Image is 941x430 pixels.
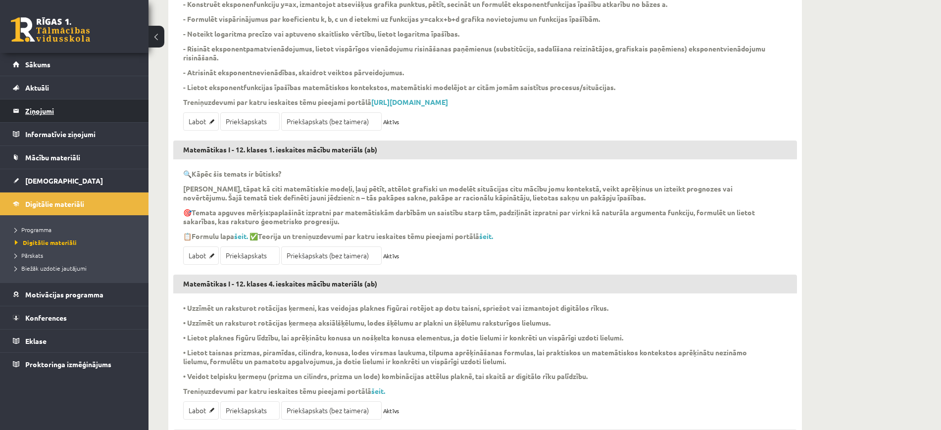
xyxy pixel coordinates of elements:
[183,97,448,106] p: Treniņuzdevumi par katru ieskaites tēmu pieejami portālā
[220,401,280,420] a: Priekšapskats
[183,401,219,420] a: Labot
[13,192,136,215] a: Digitālie materiāli
[183,68,404,77] p: - Atrisināt eksponentnevienādības, skaidrot veiktos pārveidojumus.
[13,76,136,99] a: Aktuāli
[234,232,248,240] a: šeit.
[25,123,136,145] legend: Informatīvie ziņojumi
[183,44,772,62] p: - Risināt eksponentpamatvienādojumus, lietot vispārīgos vienādojumu risināšanas paņēmienus (subst...
[13,169,136,192] a: [DEMOGRAPHIC_DATA]
[183,29,459,38] p: - Noteikt logaritma precīzo vai aptuveno skaitlisko vērtību, lietot logaritma īpašības.
[281,401,382,420] a: Priekšapskats (bez taimera)
[25,199,84,208] span: Digitālie materiāli
[15,264,87,272] span: Biežāk uzdotie jautājumi
[15,251,43,259] span: Pārskats
[25,83,49,92] span: Aktuāli
[220,246,280,265] a: Priekšapskats
[13,123,136,145] a: Informatīvie ziņojumi
[383,252,399,260] span: Aktīvs
[183,303,608,312] p: • Uzzīmēt un raksturot rotācijas ķermeni, kas veidojas plaknes figūrai rotējot ap dotu taisni, sp...
[192,208,270,217] b: Temata apguves mērķis:
[15,264,139,273] a: Biežāk uzdotie jautājumi
[25,336,47,345] span: Eklase
[25,99,136,122] legend: Ziņojumi
[15,226,51,234] span: Programma
[173,141,797,159] h3: Matemātikas I - 12. klases 1. ieskaites mācību materiāls (ab)
[25,360,111,369] span: Proktoringa izmēģinājums
[15,238,139,247] a: Digitālie materiāli
[15,225,139,234] a: Programma
[371,97,448,106] a: [URL][DOMAIN_NAME]
[13,53,136,76] a: Sākums
[13,99,136,122] a: Ziņojumi
[192,232,248,240] strong: Formulu lapa
[183,386,385,395] p: Treniņuzdevumi par katru ieskaites tēmu pieejami portālā
[15,239,77,246] span: Digitālie materiāli
[183,14,600,23] p: - Formulēt vispārinājumus par koeficientu k, b, c un d ietekmi uz funkcijas y=cakx+b+d grafika no...
[183,232,248,240] p: 📋
[25,60,50,69] span: Sākums
[383,407,399,415] span: Aktīvs
[15,251,139,260] a: Pārskats
[183,112,219,131] a: Labot
[13,353,136,376] a: Proktoringa izmēģinājums
[371,386,385,395] a: šeit.
[192,169,281,178] b: Kāpēc šis temats ir būtisks?
[13,283,136,306] a: Motivācijas programma
[220,112,280,131] a: Priekšapskats
[183,348,772,366] p: • Lietot taisnas prizmas, piramīdas, cilindra, konusa, lodes virsmas laukuma, tilpuma aprēķināšan...
[13,306,136,329] a: Konferences
[13,330,136,352] a: Eklase
[249,232,493,240] p: ✅
[183,372,588,381] p: • Veidot telpisku ķermeņu (prizma un cilindrs, prizma un lode) kombinācijas attēlus plaknē, tai s...
[281,112,382,131] a: Priekšapskats (bez taimera)
[13,146,136,169] a: Mācību materiāli
[25,313,67,322] span: Konferences
[183,333,623,342] p: • Lietot plaknes figūru līdzību, lai aprēķinātu konusa un nošķelta konusa elementus, ja dotie lie...
[183,318,550,327] p: • Uzzīmēt un raksturot rotācijas ķermeņa aksiālšķēlumu, lodes šķēlumu ar plakni un šķēlumu rakstu...
[11,17,90,42] a: Rīgas 1. Tālmācības vidusskola
[25,176,103,185] span: [DEMOGRAPHIC_DATA]
[183,83,615,92] p: - Lietot eksponentfunkcijas īpašības matemātiskos kontekstos, matemātiski modelējot ar citām jomā...
[183,246,219,265] a: Labot
[479,232,493,240] a: šeit.
[383,118,399,126] span: Aktīvs
[173,275,797,293] h3: Matemātikas I - 12. klases 4. ieskaites mācību materiāls (ab)
[258,232,493,240] strong: Teorija un treniņuzdevumi par katru ieskaites tēmu pieejami portālā
[183,169,281,178] p: 🔍
[281,246,382,265] a: Priekšapskats (bez taimera)
[25,153,80,162] span: Mācību materiāli
[183,208,772,226] p: 🎯 paplašināt izpratni par matemātiskām darbībām un saistību starp tām, padziļināt izpratni par vi...
[183,184,772,202] p: [PERSON_NAME], tāpat kā citi matemātiskie modeļi, ļauj pētīt, attēlot grafiski un modelēt situāci...
[25,290,103,299] span: Motivācijas programma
